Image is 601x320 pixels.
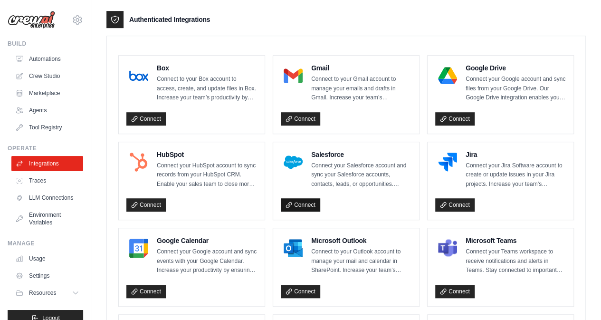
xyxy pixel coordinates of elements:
h4: Microsoft Teams [466,236,566,245]
h3: Authenticated Integrations [129,15,210,24]
p: Connect your Salesforce account and sync your Salesforce accounts, contacts, leads, or opportunit... [311,161,411,189]
a: Traces [11,173,83,188]
a: LLM Connections [11,190,83,205]
img: Microsoft Outlook Logo [284,239,303,258]
a: Connect [435,285,475,298]
p: Connect to your Outlook account to manage your mail and calendar in SharePoint. Increase your tea... [311,247,411,275]
h4: Salesforce [311,150,411,159]
img: Gmail Logo [284,66,303,85]
p: Connect your Google account and sync files from your Google Drive. Our Google Drive integration e... [466,75,566,103]
a: Environment Variables [11,207,83,230]
button: Resources [11,285,83,301]
h4: Jira [466,150,566,159]
h4: Google Calendar [157,236,257,245]
p: Connect your Teams workspace to receive notifications and alerts in Teams. Stay connected to impo... [466,247,566,275]
a: Automations [11,51,83,67]
h4: Gmail [311,63,411,73]
a: Connect [281,285,320,298]
div: Build [8,40,83,48]
p: Connect your Google account and sync events with your Google Calendar. Increase your productivity... [157,247,257,275]
div: Operate [8,145,83,152]
img: Logo [8,11,55,29]
img: HubSpot Logo [129,153,148,172]
a: Connect [126,285,166,298]
h4: Box [157,63,257,73]
a: Connect [281,198,320,212]
p: Connect your Jira Software account to create or update issues in your Jira projects. Increase you... [466,161,566,189]
img: Salesforce Logo [284,153,303,172]
a: Settings [11,268,83,283]
span: Resources [29,289,56,297]
div: Manage [8,240,83,247]
a: Connect [126,112,166,126]
img: Jira Logo [438,153,457,172]
a: Connect [435,112,475,126]
img: Google Drive Logo [438,66,457,85]
p: Connect to your Gmail account to manage your emails and drafts in Gmail. Increase your team’s pro... [311,75,411,103]
a: Connect [435,198,475,212]
a: Agents [11,103,83,118]
img: Microsoft Teams Logo [438,239,457,258]
img: Box Logo [129,66,148,85]
a: Connect [126,198,166,212]
a: Tool Registry [11,120,83,135]
p: Connect your HubSpot account to sync records from your HubSpot CRM. Enable your sales team to clo... [157,161,257,189]
a: Connect [281,112,320,126]
p: Connect to your Box account to access, create, and update files in Box. Increase your team’s prod... [157,75,257,103]
a: Integrations [11,156,83,171]
a: Marketplace [11,86,83,101]
h4: Google Drive [466,63,566,73]
img: Google Calendar Logo [129,239,148,258]
a: Usage [11,251,83,266]
h4: HubSpot [157,150,257,159]
a: Crew Studio [11,68,83,84]
h4: Microsoft Outlook [311,236,411,245]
